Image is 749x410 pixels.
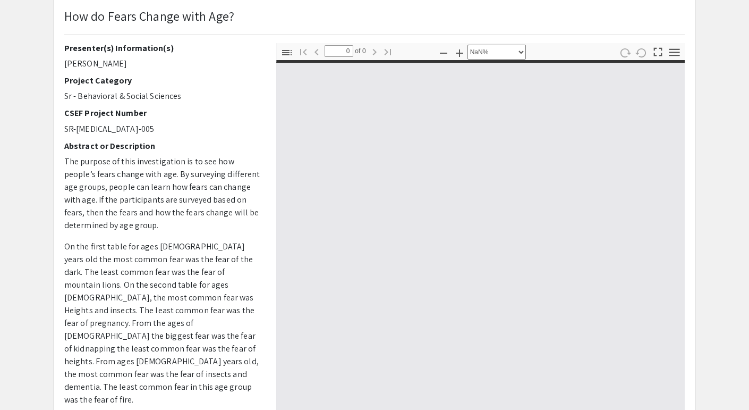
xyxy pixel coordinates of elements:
button: Go to First Page [294,44,312,59]
h2: Project Category [64,76,260,86]
h2: Abstract or Description [64,141,260,151]
h2: CSEF Project Number [64,108,260,118]
button: Go to Last Page [379,44,397,59]
p: SR-[MEDICAL_DATA]-005 [64,123,260,136]
button: Zoom In [450,45,469,60]
button: Rotate Counterclockwise [633,45,651,60]
button: Tools [666,45,684,60]
button: Zoom Out [435,45,453,60]
input: Page [325,45,353,57]
p: On the first table for ages [DEMOGRAPHIC_DATA] years old the most common fear was the fear of the... [64,240,260,406]
select: Zoom [467,45,526,60]
span: of 0 [353,45,366,57]
p: How do Fears Change with Age? [64,6,234,26]
p: The purpose of this investigation is to see how people’s fears change with age. By surveying diff... [64,155,260,232]
button: Switch to Presentation Mode [649,43,667,58]
p: Sr - Behavioral & Social Sciences [64,90,260,103]
button: Rotate Clockwise [616,45,634,60]
h2: Presenter(s) Information(s) [64,43,260,53]
button: Previous Page [308,44,326,59]
button: Next Page [365,44,384,59]
p: [PERSON_NAME] [64,57,260,70]
button: Toggle Sidebar [278,45,296,60]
